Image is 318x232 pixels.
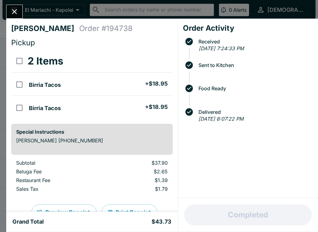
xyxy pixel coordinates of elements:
[183,24,313,33] h4: Order Activity
[28,55,63,67] h3: 2 Items
[29,105,61,112] h5: Birria Tacos
[7,5,22,18] button: Close
[11,38,35,47] span: Pickup
[29,81,61,89] h5: Birria Tacos
[108,177,168,183] p: $1.39
[11,24,79,33] h4: [PERSON_NAME]
[199,45,244,51] em: [DATE] 7:24:33 PM
[145,80,168,87] h5: + $18.95
[195,109,313,115] span: Delivered
[102,204,157,221] button: Print Receipt
[79,24,133,33] h4: Order # 194738
[16,137,168,144] p: [PERSON_NAME] [PHONE_NUMBER]
[152,218,171,225] h5: $43.73
[145,103,168,111] h5: + $18.95
[108,160,168,166] p: $37.90
[16,129,168,135] h6: Special Instructions
[11,160,173,194] table: orders table
[16,186,98,192] p: Sales Tax
[16,177,98,183] p: Restaurant Fee
[11,50,173,119] table: orders table
[31,204,97,221] button: Preview Receipt
[16,160,98,166] p: Subtotal
[198,116,243,122] em: [DATE] 8:07:22 PM
[12,218,44,225] h5: Grand Total
[195,62,313,68] span: Sent to Kitchen
[108,168,168,175] p: $2.65
[108,186,168,192] p: $1.79
[195,39,313,44] span: Received
[16,168,98,175] p: Beluga Fee
[195,86,313,91] span: Food Ready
